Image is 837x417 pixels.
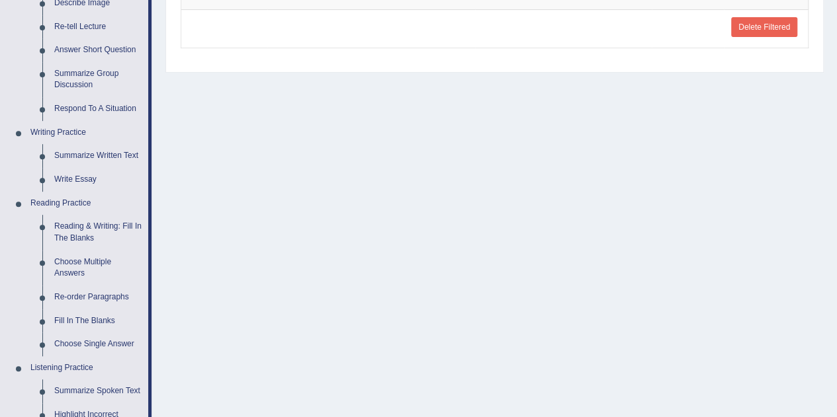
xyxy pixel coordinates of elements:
a: Choose Single Answer [48,332,148,356]
a: Respond To A Situation [48,97,148,121]
a: Delete Filtered [731,17,797,37]
a: Choose Multiple Answers [48,250,148,285]
a: Summarize Written Text [48,144,148,168]
a: Reading & Writing: Fill In The Blanks [48,215,148,250]
a: Re-tell Lecture [48,15,148,39]
a: Reading Practice [24,192,148,215]
a: Fill In The Blanks [48,309,148,333]
a: Listening Practice [24,356,148,380]
a: Summarize Group Discussion [48,62,148,97]
a: Answer Short Question [48,38,148,62]
a: Write Essay [48,168,148,192]
a: Writing Practice [24,121,148,145]
a: Summarize Spoken Text [48,379,148,403]
a: Re-order Paragraphs [48,285,148,309]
